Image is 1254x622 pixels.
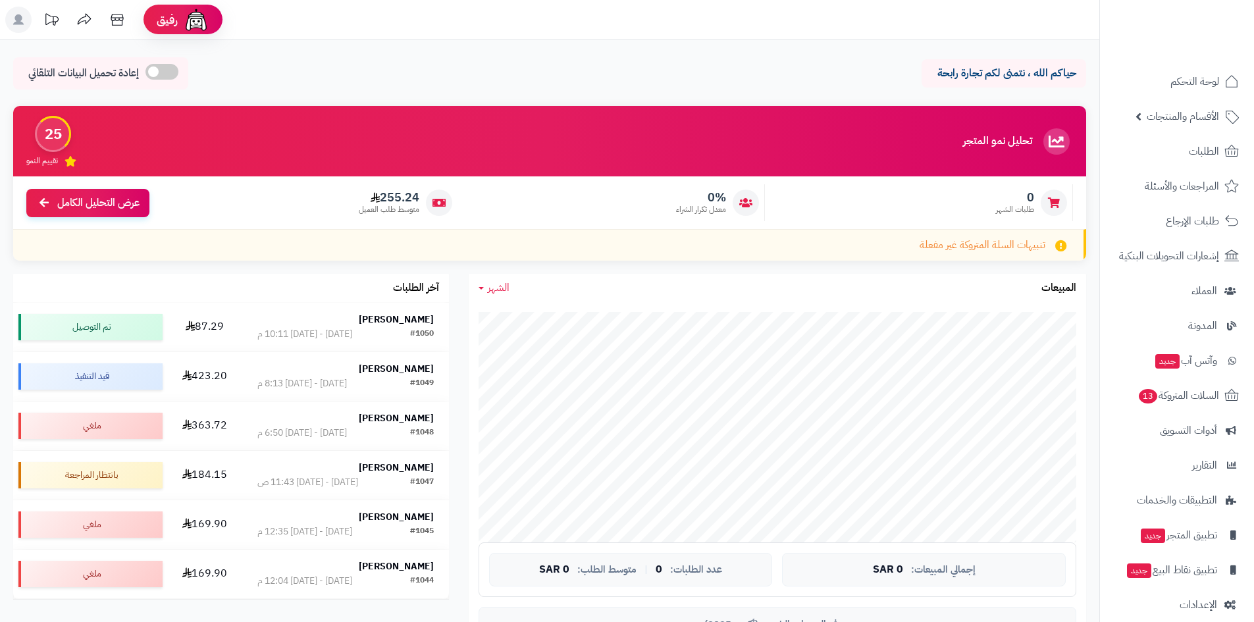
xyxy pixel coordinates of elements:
[931,66,1076,81] p: حياكم الله ، نتمنى لكم تجارة رابحة
[479,280,509,296] a: الشهر
[18,511,163,538] div: ملغي
[1108,205,1246,237] a: طلبات الإرجاع
[1166,212,1219,230] span: طلبات الإرجاع
[1108,136,1246,167] a: الطلبات
[1041,282,1076,294] h3: المبيعات
[1119,247,1219,265] span: إشعارات التحويلات البنكية
[1108,240,1246,272] a: إشعارات التحويلات البنكية
[359,204,419,215] span: متوسط طلب العميل
[1160,421,1217,440] span: أدوات التسويق
[410,575,434,588] div: #1044
[1127,563,1151,578] span: جديد
[18,314,163,340] div: تم التوصيل
[410,525,434,538] div: #1045
[18,561,163,587] div: ملغي
[1108,380,1246,411] a: السلات المتروكة13
[26,189,149,217] a: عرض التحليل الكامل
[35,7,68,36] a: تحديثات المنصة
[1180,596,1217,614] span: الإعدادات
[359,461,434,475] strong: [PERSON_NAME]
[18,413,163,439] div: ملغي
[1170,72,1219,91] span: لوحة التحكم
[168,451,242,500] td: 184.15
[1108,519,1246,551] a: تطبيق المتجرجديد
[359,559,434,573] strong: [PERSON_NAME]
[57,195,140,211] span: عرض التحليل الكامل
[1139,389,1157,403] span: 13
[28,66,139,81] span: إعادة تحميل البيانات التلقائي
[1147,107,1219,126] span: الأقسام والمنتجات
[1108,170,1246,202] a: المراجعات والأسئلة
[168,500,242,549] td: 169.90
[410,328,434,341] div: #1050
[26,155,58,167] span: تقييم النمو
[157,12,178,28] span: رفيق
[18,363,163,390] div: قيد التنفيذ
[1108,589,1246,621] a: الإعدادات
[920,238,1045,253] span: تنبيهات السلة المتروكة غير مفعلة
[1108,66,1246,97] a: لوحة التحكم
[257,476,358,489] div: [DATE] - [DATE] 11:43 ص
[644,565,648,575] span: |
[257,328,352,341] div: [DATE] - [DATE] 10:11 م
[1191,282,1217,300] span: العملاء
[1108,484,1246,516] a: التطبيقات والخدمات
[996,190,1034,205] span: 0
[539,564,569,576] span: 0 SAR
[359,313,434,326] strong: [PERSON_NAME]
[1164,32,1241,60] img: logo-2.png
[1145,177,1219,195] span: المراجعات والأسئلة
[1108,415,1246,446] a: أدوات التسويق
[1108,310,1246,342] a: المدونة
[1137,386,1219,405] span: السلات المتروكة
[1108,345,1246,376] a: وآتس آبجديد
[257,377,347,390] div: [DATE] - [DATE] 8:13 م
[359,510,434,524] strong: [PERSON_NAME]
[410,427,434,440] div: #1048
[257,525,352,538] div: [DATE] - [DATE] 12:35 م
[676,190,726,205] span: 0%
[1189,142,1219,161] span: الطلبات
[1155,354,1180,369] span: جديد
[18,462,163,488] div: بانتظار المراجعة
[676,204,726,215] span: معدل تكرار الشراء
[1141,529,1165,543] span: جديد
[1108,275,1246,307] a: العملاء
[1188,317,1217,335] span: المدونة
[656,564,662,576] span: 0
[996,204,1034,215] span: طلبات الشهر
[963,136,1032,147] h3: تحليل نمو المتجر
[670,564,722,575] span: عدد الطلبات:
[168,303,242,351] td: 87.29
[410,377,434,390] div: #1049
[1139,526,1217,544] span: تطبيق المتجر
[359,190,419,205] span: 255.24
[577,564,637,575] span: متوسط الطلب:
[873,564,903,576] span: 0 SAR
[1154,351,1217,370] span: وآتس آب
[168,402,242,450] td: 363.72
[393,282,439,294] h3: آخر الطلبات
[410,476,434,489] div: #1047
[1108,450,1246,481] a: التقارير
[1137,491,1217,509] span: التطبيقات والخدمات
[359,362,434,376] strong: [PERSON_NAME]
[183,7,209,33] img: ai-face.png
[359,411,434,425] strong: [PERSON_NAME]
[1108,554,1246,586] a: تطبيق نقاط البيعجديد
[488,280,509,296] span: الشهر
[257,575,352,588] div: [DATE] - [DATE] 12:04 م
[1192,456,1217,475] span: التقارير
[168,550,242,598] td: 169.90
[257,427,347,440] div: [DATE] - [DATE] 6:50 م
[911,564,976,575] span: إجمالي المبيعات:
[1126,561,1217,579] span: تطبيق نقاط البيع
[168,352,242,401] td: 423.20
